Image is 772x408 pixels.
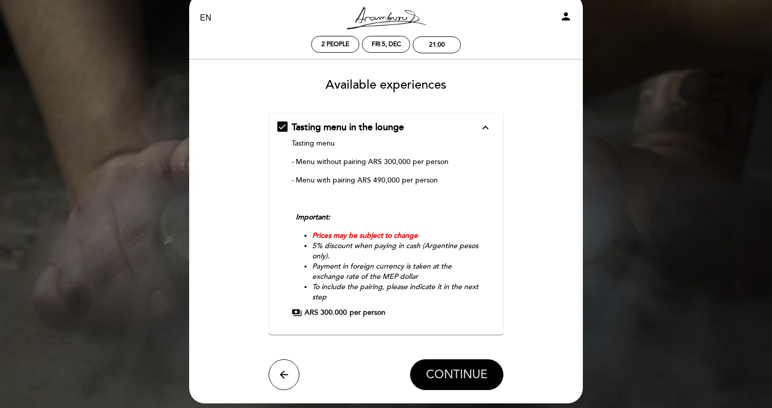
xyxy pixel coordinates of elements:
p: - Menu with pairing ARS 490,000 per person [292,175,480,186]
button: CONTINUE [410,359,503,390]
em: To include the pairing, please indicate it in the next step [312,282,478,301]
span: CONTINUE [426,368,487,382]
em: 5% discount when paying in cash (Argentine pesos only). [312,241,478,260]
span: payments [292,308,302,318]
i: person [560,10,572,23]
p: Tasting menu [292,138,480,149]
div: 21:00 [429,41,445,49]
span: per person [350,308,385,318]
button: arrow_back [269,359,299,390]
p: - Menu without pairing ARS 300,000 per person [292,157,480,167]
span: Available experiences [326,77,446,92]
i: expand_less [479,121,492,134]
button: person [560,10,572,26]
button: expand_less [476,121,495,134]
em: Payment in foreign currency is taken at the exchange rate of the MEP dollar [312,262,452,281]
span: ARS 300.000 [304,308,347,318]
em: Prices may be subject to change [312,231,418,240]
span: Tasting menu in the lounge [292,121,404,133]
md-checkbox: Tasting menu in the lounge expand_less Tasting menu- Menu without pairing ARS 300,000 per person-... [277,121,495,318]
a: Aramburu Resto [322,4,450,32]
span: 2 people [321,40,349,48]
div: Fri 5, Dec [372,40,401,48]
em: Important: [296,213,330,221]
i: arrow_back [278,369,290,381]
